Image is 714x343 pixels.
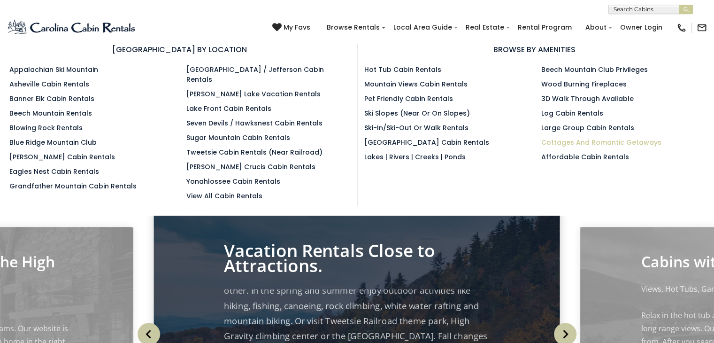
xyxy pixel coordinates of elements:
[364,123,468,133] a: Ski-in/Ski-Out or Walk Rentals
[615,20,667,35] a: Owner Login
[9,138,97,147] a: Blue Ridge Mountain Club
[9,167,99,176] a: Eagles Nest Cabin Rentals
[513,20,576,35] a: Rental Program
[9,44,350,55] h3: [GEOGRAPHIC_DATA] BY LOCATION
[364,109,470,118] a: Ski Slopes (Near or On Slopes)
[9,181,137,191] a: Grandfather Mountain Cabin Rentals
[461,20,509,35] a: Real Estate
[186,177,280,186] a: Yonahlossee Cabin Rentals
[186,148,322,157] a: Tweetsie Cabin Rentals (Near Railroad)
[541,138,661,147] a: Cottages and Romantic Getaways
[9,79,89,89] a: Asheville Cabin Rentals
[186,133,290,142] a: Sugar Mountain Cabin Rentals
[541,94,634,103] a: 3D Walk Through Available
[541,123,634,133] a: Large Group Cabin Rentals
[581,20,611,35] a: About
[272,23,313,33] a: My Favs
[284,23,310,32] span: My Favs
[389,20,457,35] a: Local Area Guide
[186,89,321,99] a: [PERSON_NAME] Lake Vacation Rentals
[186,191,262,201] a: View All Cabin Rentals
[9,123,83,133] a: Blowing Rock Rentals
[186,118,322,128] a: Seven Devils / Hawksnest Cabin Rentals
[9,65,98,74] a: Appalachian Ski Mountain
[676,23,687,33] img: phone-regular-black.png
[364,138,489,147] a: [GEOGRAPHIC_DATA] Cabin Rentals
[9,152,115,162] a: [PERSON_NAME] Cabin Rentals
[541,65,648,74] a: Beech Mountain Club Privileges
[9,94,94,103] a: Banner Elk Cabin Rentals
[541,109,603,118] a: Log Cabin Rentals
[186,65,324,84] a: [GEOGRAPHIC_DATA] / Jefferson Cabin Rentals
[541,152,629,162] a: Affordable Cabin Rentals
[364,65,441,74] a: Hot Tub Cabin Rentals
[697,23,707,33] img: mail-regular-black.png
[224,243,490,273] p: Vacation Rentals Close to Attractions.
[9,109,92,118] a: Beech Mountain Rentals
[322,20,384,35] a: Browse Rentals
[364,152,466,162] a: Lakes | Rivers | Creeks | Ponds
[541,79,627,89] a: Wood Burning Fireplaces
[364,79,468,89] a: Mountain Views Cabin Rentals
[364,94,453,103] a: Pet Friendly Cabin Rentals
[186,162,315,171] a: [PERSON_NAME] Crucis Cabin Rentals
[7,18,137,37] img: Blue-2.png
[364,44,705,55] h3: BROWSE BY AMENITIES
[186,104,271,113] a: Lake Front Cabin Rentals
